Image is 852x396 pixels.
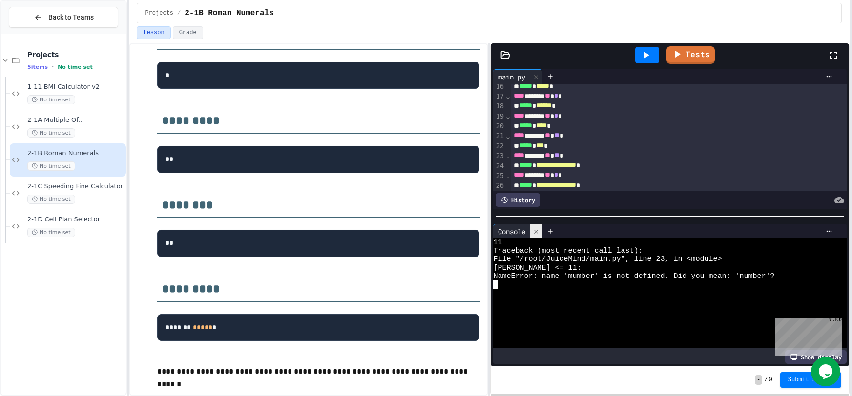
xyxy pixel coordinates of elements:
span: 2-1B Roman Numerals [185,7,273,19]
div: 17 [493,92,505,101]
span: Fold line [505,152,510,159]
div: 18 [493,101,505,111]
div: 25 [493,171,505,181]
span: • [52,63,54,71]
div: main.py [493,72,530,82]
span: 2-1C Speeding Fine Calculator [27,182,124,191]
div: 26 [493,181,505,191]
div: Chat with us now!Close [4,4,67,62]
span: NameError: name 'mumber' is not defined. Did you mean: 'number'? [493,272,774,280]
span: 2-1A Multiple Of.. [27,116,124,124]
span: File "/root/JuiceMind/main.py", line 23, in <module> [493,255,722,263]
div: 19 [493,112,505,121]
button: Submit Answer [780,372,842,388]
div: 20 [493,121,505,131]
span: 11 [493,238,502,247]
span: No time set [27,128,75,138]
span: Fold line [505,92,510,100]
span: Submit Answer [788,376,834,384]
span: 2-1D Cell Plan Selector [27,216,124,224]
button: Grade [173,26,203,39]
div: Show display [785,350,847,364]
iframe: chat widget [771,315,842,356]
span: 0 [769,376,772,384]
span: No time set [27,195,75,204]
span: 2-1B Roman Numerals [27,149,124,158]
div: 22 [493,141,505,151]
iframe: chat widget [811,357,842,386]
div: Console [493,224,542,238]
div: Console [493,226,530,237]
div: 16 [493,82,505,92]
span: - [755,375,762,385]
button: Lesson [137,26,170,39]
span: 1-11 BMI Calculator v2 [27,83,124,91]
span: Projects [145,9,173,17]
span: No time set [27,95,75,104]
div: History [496,193,540,207]
span: Fold line [505,172,510,179]
span: / [177,9,181,17]
span: 5 items [27,64,48,70]
span: Fold line [505,132,510,140]
span: Back to Teams [48,12,94,22]
span: No time set [27,228,75,237]
span: Fold line [505,112,510,120]
span: Traceback (most recent call last): [493,247,643,255]
span: / [764,376,768,384]
div: main.py [493,69,542,84]
span: Projects [27,50,124,59]
div: 23 [493,151,505,161]
button: Back to Teams [9,7,118,28]
span: No time set [58,64,93,70]
a: Tests [666,46,715,64]
div: 24 [493,161,505,171]
div: 21 [493,131,505,141]
span: [PERSON_NAME] <= 11: [493,264,581,272]
span: No time set [27,161,75,171]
